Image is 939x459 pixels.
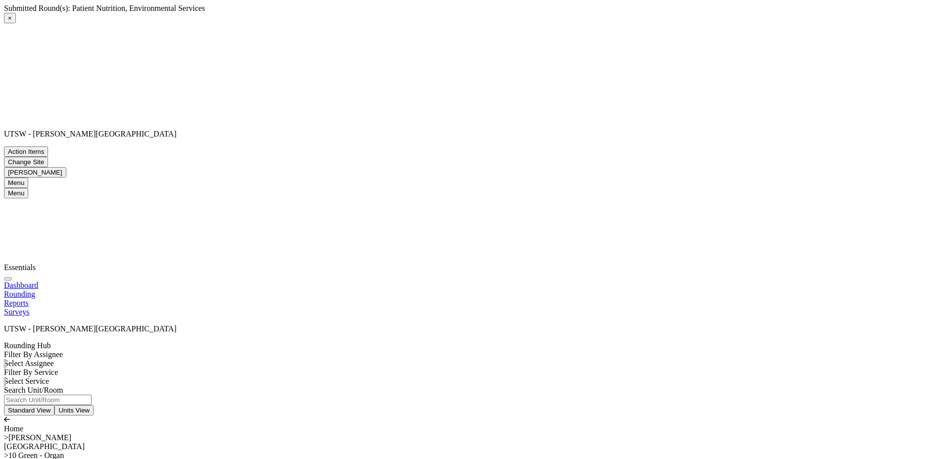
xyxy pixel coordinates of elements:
[4,368,58,376] label: Filter By Service
[4,433,8,442] span: >
[4,386,63,394] label: Search Unit/Room
[4,130,935,138] p: UTSW - [PERSON_NAME][GEOGRAPHIC_DATA]
[4,299,29,307] a: Reports
[4,263,935,272] div: Essentials
[4,188,28,198] button: Menu
[4,113,930,122] div: Essentials
[4,359,6,368] input: Select Assignee
[4,424,23,433] a: Home
[4,308,30,316] a: Surveys
[4,178,28,188] button: Menu
[4,395,92,405] input: Search Unit/Room
[54,405,94,415] button: Units View
[4,341,935,350] div: Rounding Hub
[4,377,6,386] input: Select Service
[4,324,935,333] p: UTSW - [PERSON_NAME][GEOGRAPHIC_DATA]
[4,433,85,451] a: Clements University Hospital
[4,290,35,298] a: Rounding
[4,146,48,157] button: Action Items
[4,377,49,385] span: Select Service
[4,405,54,415] button: Standard View
[4,157,48,167] button: Change Site
[4,281,38,289] a: Dashboard
[4,359,54,367] span: Select Assignee
[4,4,935,13] div: Submitted Round(s): Patient Nutrition, Environmental Services
[4,23,321,86] img: experiencia_logo.png
[4,167,66,178] button: [PERSON_NAME]
[4,198,321,261] img: experiencia_logo.png
[4,350,63,359] label: Filter By Assignee
[4,13,16,23] button: ×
